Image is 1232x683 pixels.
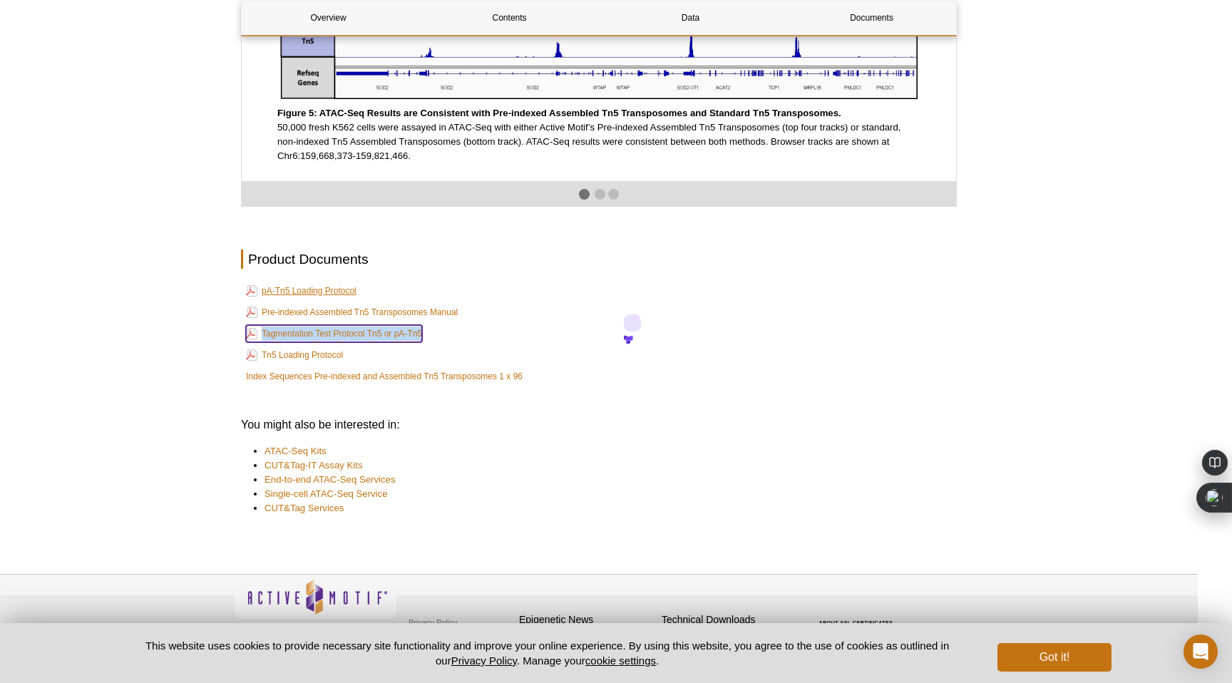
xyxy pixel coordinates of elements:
[246,325,422,342] a: Tagmentation Test Protocol Tn5 or pA-Tn5
[277,106,920,163] p: 50,000 fresh K562 cells were assayed in ATAC-Seq with either Active Motif’s Pre-indexed Assembled...
[241,250,957,269] h2: Product Documents
[265,487,387,501] a: Single-cell ATAC-Seq Service
[277,108,841,118] strong: Figure 5: ATAC-Seq Results are Consistent with Pre-indexed Assembled Tn5 Transposomes and Standar...
[246,346,343,364] a: Tn5 Loading Protocol
[804,600,911,631] table: Click to Verify - This site chose Symantec SSL for secure e-commerce and confidential communicati...
[785,1,958,35] a: Documents
[246,282,356,299] a: pA-Tn5 Loading Protocol
[662,614,797,626] h4: Technical Downloads
[1184,635,1218,669] div: Open Intercom Messenger
[265,458,363,473] a: CUT&Tag-IT Assay Kits
[265,444,327,458] a: ATAC-Seq Kits
[519,614,654,626] h4: Epigenetic News
[242,1,415,35] a: Overview
[265,501,344,515] a: CUT&Tag Services
[120,638,974,668] p: This website uses cookies to provide necessary site functionality and improve your online experie...
[241,416,957,433] h3: You might also be interested in:
[265,473,395,487] a: End-to-end ATAC-Seq Services
[997,643,1112,672] button: Got it!
[405,612,461,633] a: Privacy Policy
[585,654,656,667] button: cookie settings
[246,369,523,384] a: Index Sequences Pre-indexed and Assembled Tn5 Transposomes 1 x 96
[423,1,596,35] a: Contents
[234,575,398,632] img: Active Motif,
[246,304,458,321] a: Pre-indexed Assembled Tn5 Transposomes Manual
[819,620,893,625] a: ABOUT SSL CERTIFICATES
[451,654,517,667] a: Privacy Policy
[604,1,777,35] a: Data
